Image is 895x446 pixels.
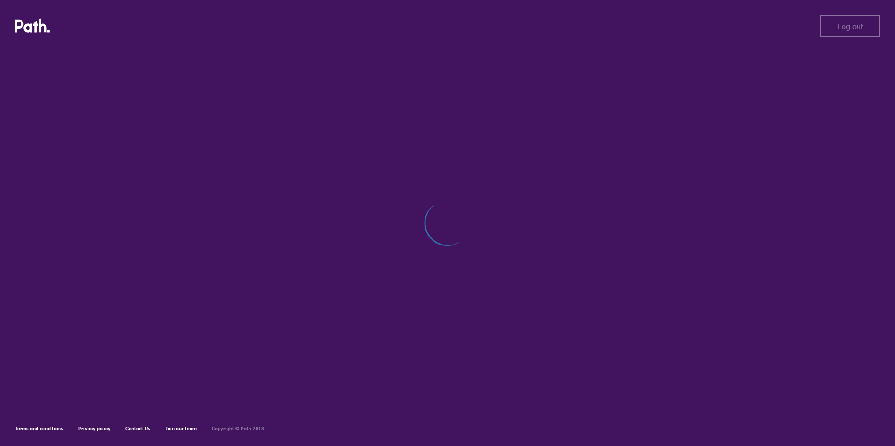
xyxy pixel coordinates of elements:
a: Join our team [165,425,197,432]
a: Contact Us [125,425,150,432]
h6: Copyright © Path 2018 [212,426,264,432]
button: Log out [820,15,880,37]
a: Privacy policy [78,425,110,432]
a: Terms and conditions [15,425,63,432]
span: Log out [837,22,863,30]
